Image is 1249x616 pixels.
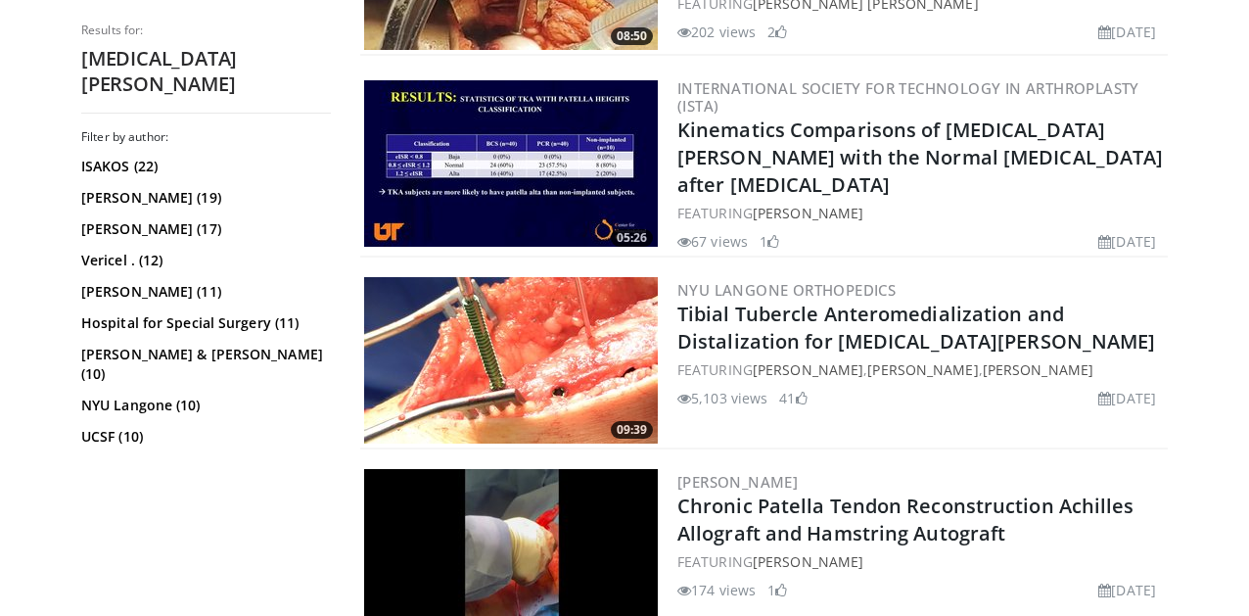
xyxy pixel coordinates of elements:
[611,421,653,439] span: 09:39
[1098,580,1156,600] li: [DATE]
[611,229,653,247] span: 05:26
[81,188,326,208] a: [PERSON_NAME] (19)
[677,117,1163,198] a: Kinematics Comparisons of [MEDICAL_DATA][PERSON_NAME] with the Normal [MEDICAL_DATA] after [MEDIC...
[81,396,326,415] a: NYU Langone (10)
[364,80,658,247] img: 7c45d679-fbd6-46b2-9ca5-b9238259e83a.300x170_q85_crop-smart_upscale.jpg
[779,388,807,408] li: 41
[81,219,326,239] a: [PERSON_NAME] (17)
[81,251,326,270] a: Vericel . (12)
[677,388,767,408] li: 5,103 views
[767,22,787,42] li: 2
[364,80,658,247] a: 05:26
[753,552,863,571] a: [PERSON_NAME]
[1098,22,1156,42] li: [DATE]
[677,580,756,600] li: 174 views
[81,46,331,97] h2: [MEDICAL_DATA][PERSON_NAME]
[677,472,798,492] a: [PERSON_NAME]
[81,129,331,145] h3: Filter by author:
[81,313,326,333] a: Hospital for Special Surgery (11)
[677,280,896,300] a: NYU Langone Orthopedics
[81,427,326,447] a: UCSF (10)
[760,231,779,252] li: 1
[1098,231,1156,252] li: [DATE]
[611,27,653,45] span: 08:50
[677,359,1164,380] div: FEATURING , ,
[677,78,1139,116] a: International Society for Technology in Arthroplasty (ISTA)
[677,493,1134,546] a: Chronic Patella Tendon Reconstruction Achilles Allograft and Hamstring Autograft
[677,203,1164,223] div: FEATURING
[81,345,326,384] a: [PERSON_NAME] & [PERSON_NAME] (10)
[753,360,863,379] a: [PERSON_NAME]
[677,551,1164,572] div: FEATURING
[81,23,331,38] p: Results for:
[767,580,787,600] li: 1
[364,277,658,444] a: 09:39
[1098,388,1156,408] li: [DATE]
[677,22,756,42] li: 202 views
[753,204,863,222] a: [PERSON_NAME]
[364,277,658,444] img: 8b157036-c30f-4684-893e-81924902daa4.jpg.300x170_q85_crop-smart_upscale.jpg
[677,301,1156,355] a: Tibial Tubercle Anteromedialization and Distalization for [MEDICAL_DATA][PERSON_NAME]
[983,360,1093,379] a: [PERSON_NAME]
[81,282,326,302] a: [PERSON_NAME] (11)
[677,231,748,252] li: 67 views
[81,157,326,176] a: ISAKOS (22)
[867,360,978,379] a: [PERSON_NAME]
